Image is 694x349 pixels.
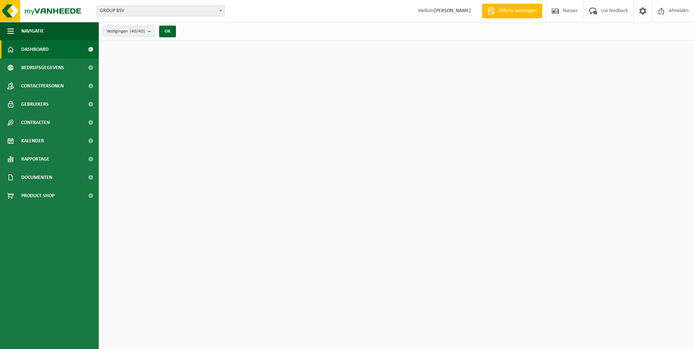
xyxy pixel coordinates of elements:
span: GROUP BSV [97,6,224,16]
a: Offerte aanvragen [482,4,542,18]
span: Product Shop [21,187,55,205]
count: (40/40) [130,29,145,34]
span: Bedrijfsgegevens [21,59,64,77]
strong: [PERSON_NAME] [434,8,471,14]
span: Kalender [21,132,44,150]
span: Navigatie [21,22,44,40]
span: Contracten [21,113,50,132]
span: GROUP BSV [97,5,225,16]
span: Contactpersonen [21,77,64,95]
button: OK [159,26,176,37]
span: Gebruikers [21,95,49,113]
span: Dashboard [21,40,49,59]
span: Rapportage [21,150,49,168]
span: Documenten [21,168,52,187]
span: Offerte aanvragen [497,7,539,15]
button: Vestigingen(40/40) [102,26,155,37]
span: Vestigingen [106,26,145,37]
